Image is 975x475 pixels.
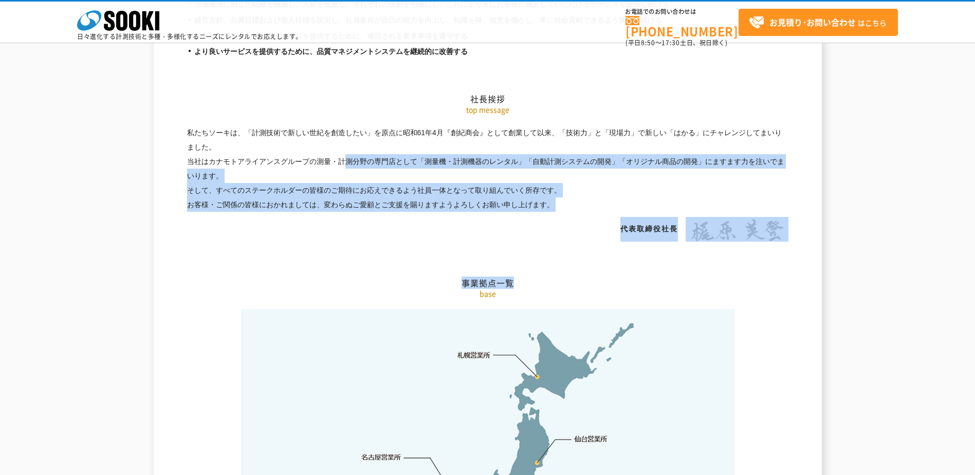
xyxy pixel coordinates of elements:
[187,175,788,288] h2: 事業拠点一覧
[626,9,739,15] span: お電話でのお問い合わせは
[187,47,788,58] li: より良いサービスを提供するために、品質マネジメントシステムを継続的に改善する
[626,38,727,47] span: (平日 ～ 土日、祝日除く)
[739,9,898,36] a: お見積り･お問い合わせはこちら
[457,350,491,360] a: 札幌営業所
[749,15,887,30] span: はこちら
[661,38,680,47] span: 17:30
[187,125,788,212] p: 私たちソーキは、「計測技術で新しい世紀を創造したい」を原点に昭和61年4月『創紀商会』として創業して以来、「技術力」と「現場力」で新しい「はかる」にチャレンジしてまいりました。 当社はカナモトア...
[769,16,856,28] strong: お見積り･お問い合わせ
[686,219,788,242] img: 梶原 英登
[620,225,678,233] span: 代表取締役社長
[361,452,401,463] a: 名古屋営業所
[641,38,655,47] span: 8:50
[77,33,302,40] p: 日々進化する計測技術と多種・多様化するニーズにレンタルでお応えします。
[187,288,788,299] p: base
[574,434,608,444] a: 仙台営業所
[187,104,788,115] p: top message
[626,16,739,37] a: [PHONE_NUMBER]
